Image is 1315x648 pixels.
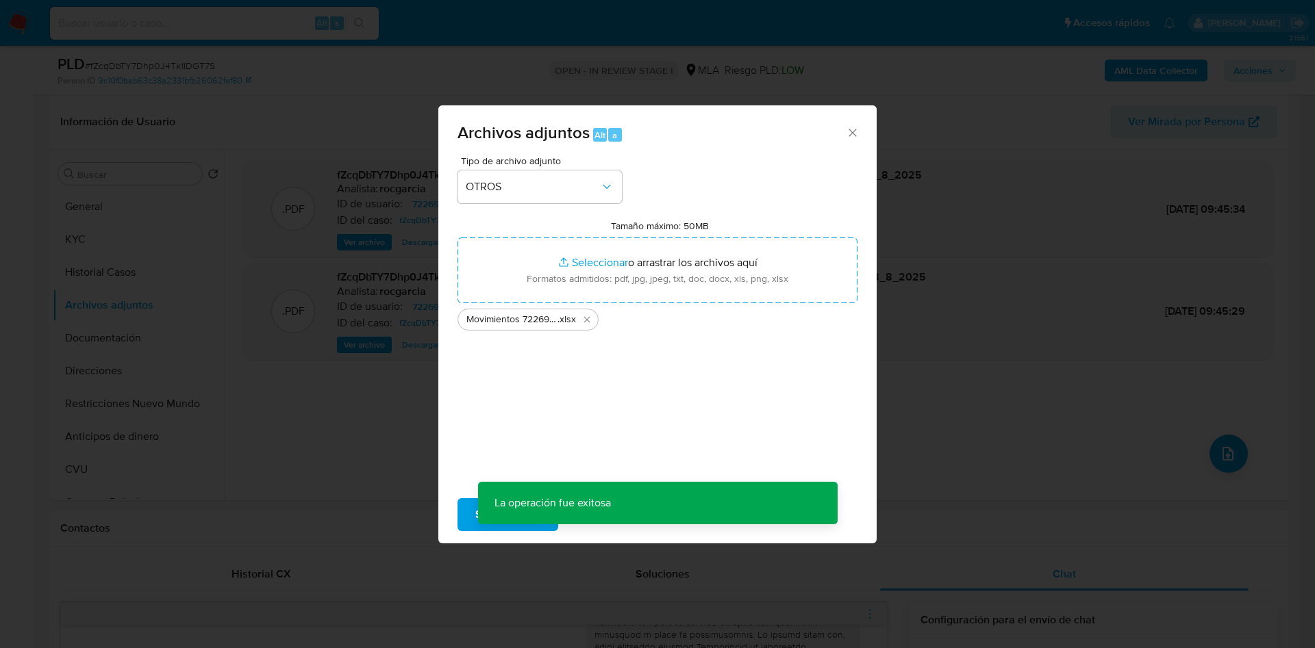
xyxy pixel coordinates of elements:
span: Archivos adjuntos [458,120,590,144]
span: Cancelar [581,500,626,530]
span: Movimientos 722699649 [466,313,558,326]
span: a [612,129,617,142]
button: Cerrar [846,126,858,138]
label: Tamaño máximo: 50MB [611,220,709,232]
button: OTROS [458,170,622,203]
button: Subir archivo [458,498,558,531]
span: Subir archivo [475,500,540,530]
p: La operación fue exitosa [478,482,627,524]
span: Alt [594,129,605,142]
span: .xlsx [558,313,576,326]
button: Eliminar Movimientos 722699649.xlsx [579,311,595,328]
span: OTROS [466,180,600,194]
span: Tipo de archivo adjunto [461,156,625,166]
ul: Archivos seleccionados [458,303,857,331]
